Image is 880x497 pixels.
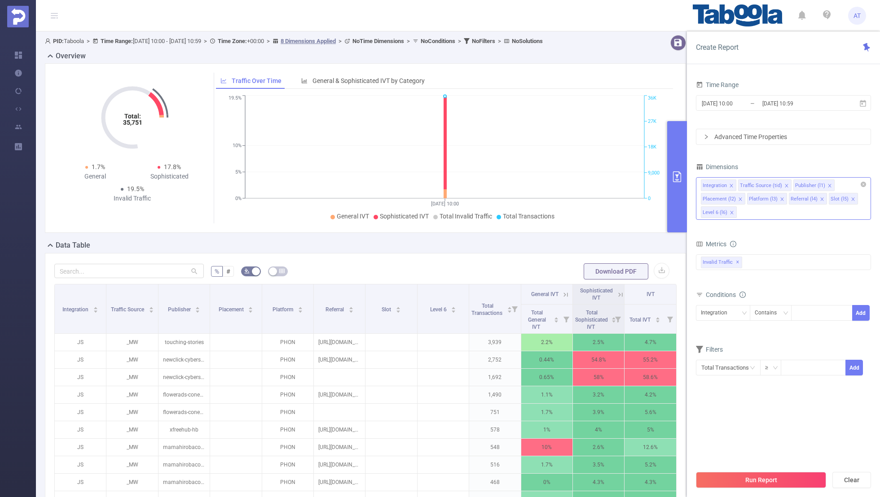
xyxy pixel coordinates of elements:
div: Sort [149,305,154,311]
button: Add [845,360,863,375]
p: newclick-cyberspace-lriko [158,369,210,386]
p: xfreehub-hb [158,421,210,438]
div: Integration [701,305,734,320]
i: icon: line-chart [220,78,227,84]
div: Sort [348,305,354,311]
i: icon: caret-up [554,316,559,318]
span: Referral [326,306,345,313]
p: 1.7% [521,404,572,421]
i: icon: down [773,365,778,371]
p: PHON [262,386,313,403]
span: Total Sophisticated IVT [575,310,608,330]
p: JS [55,474,106,491]
tspan: 10% [233,143,242,149]
p: 4.7% [625,334,676,351]
p: _MW [106,421,158,438]
tspan: 27K [648,118,656,124]
i: icon: table [279,268,285,274]
span: Sophisticated IVT [580,288,613,301]
div: Publisher (l1) [795,180,825,192]
span: Taboola [DATE] 10:00 - [DATE] 10:59 +00:00 [45,38,543,44]
p: JS [55,421,106,438]
p: 58.6% [625,369,676,386]
div: Level 6 (l6) [703,207,727,218]
p: mamahirobacom [158,474,210,491]
p: 468 [469,474,520,491]
span: > [336,38,344,44]
p: JS [55,456,106,473]
div: General [58,172,132,181]
b: PID: [53,38,64,44]
li: Traffic Source (tid) [738,179,792,191]
p: 4.2% [625,386,676,403]
div: Traffic Source (tid) [740,180,782,192]
b: No Conditions [421,38,455,44]
tspan: Total: [124,113,141,120]
span: 17.8% [164,163,181,170]
p: PHON [262,334,313,351]
p: [URL][DOMAIN_NAME] [314,421,365,438]
span: General & Sophisticated IVT by Category [312,77,425,84]
p: [URL][DOMAIN_NAME] [314,351,365,368]
div: Placement (l2) [703,193,736,205]
li: Placement (l2) [701,193,745,205]
span: Traffic Source [111,306,145,313]
p: PHON [262,369,313,386]
div: icon: rightAdvanced Time Properties [696,129,871,144]
button: Clear [832,472,871,488]
span: Total Transactions [471,303,504,316]
div: Sort [93,305,98,311]
span: Invalid Traffic [701,257,742,268]
p: 1.7% [521,456,572,473]
p: 4.3% [573,474,624,491]
span: % [215,268,219,275]
b: No Solutions [512,38,543,44]
p: _MW [106,404,158,421]
span: Create Report [696,43,739,52]
i: icon: caret-up [195,305,200,308]
tspan: [DATE] 10:00 [431,201,459,207]
i: icon: close [851,197,855,202]
p: 55.2% [625,351,676,368]
input: Start date [701,97,774,109]
p: [URL][DOMAIN_NAME] [314,334,365,351]
p: PHON [262,351,313,368]
span: # [226,268,230,275]
u: 8 Dimensions Applied [281,38,336,44]
p: mamahirobacom [158,439,210,456]
p: PHON [262,404,313,421]
tspan: 19.5% [229,96,242,101]
p: 4.3% [625,474,676,491]
i: Filter menu [612,305,624,333]
img: Protected Media [7,6,29,27]
p: 3.9% [573,404,624,421]
p: JS [55,386,106,403]
p: JS [55,334,106,351]
span: 1.7% [92,163,105,170]
div: Sort [248,305,253,311]
i: icon: caret-down [611,319,616,322]
i: icon: caret-down [93,309,98,312]
button: Run Report [696,472,826,488]
input: Search... [54,264,204,278]
span: Metrics [696,240,726,248]
span: > [201,38,210,44]
span: Total IVT [629,317,652,323]
span: ✕ [736,257,739,268]
h2: Overview [56,51,86,61]
i: icon: caret-up [149,305,154,308]
p: newclick-cyberspace-lriko [158,351,210,368]
p: 5% [625,421,676,438]
p: 5.2% [625,456,676,473]
i: icon: close [780,197,784,202]
i: icon: caret-down [195,309,200,312]
i: icon: caret-up [348,305,353,308]
p: PHON [262,474,313,491]
i: icon: caret-down [298,309,303,312]
p: 4% [573,421,624,438]
p: _MW [106,351,158,368]
p: 3,939 [469,334,520,351]
i: icon: caret-up [248,305,253,308]
p: 578 [469,421,520,438]
div: Invalid Traffic [95,194,170,203]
